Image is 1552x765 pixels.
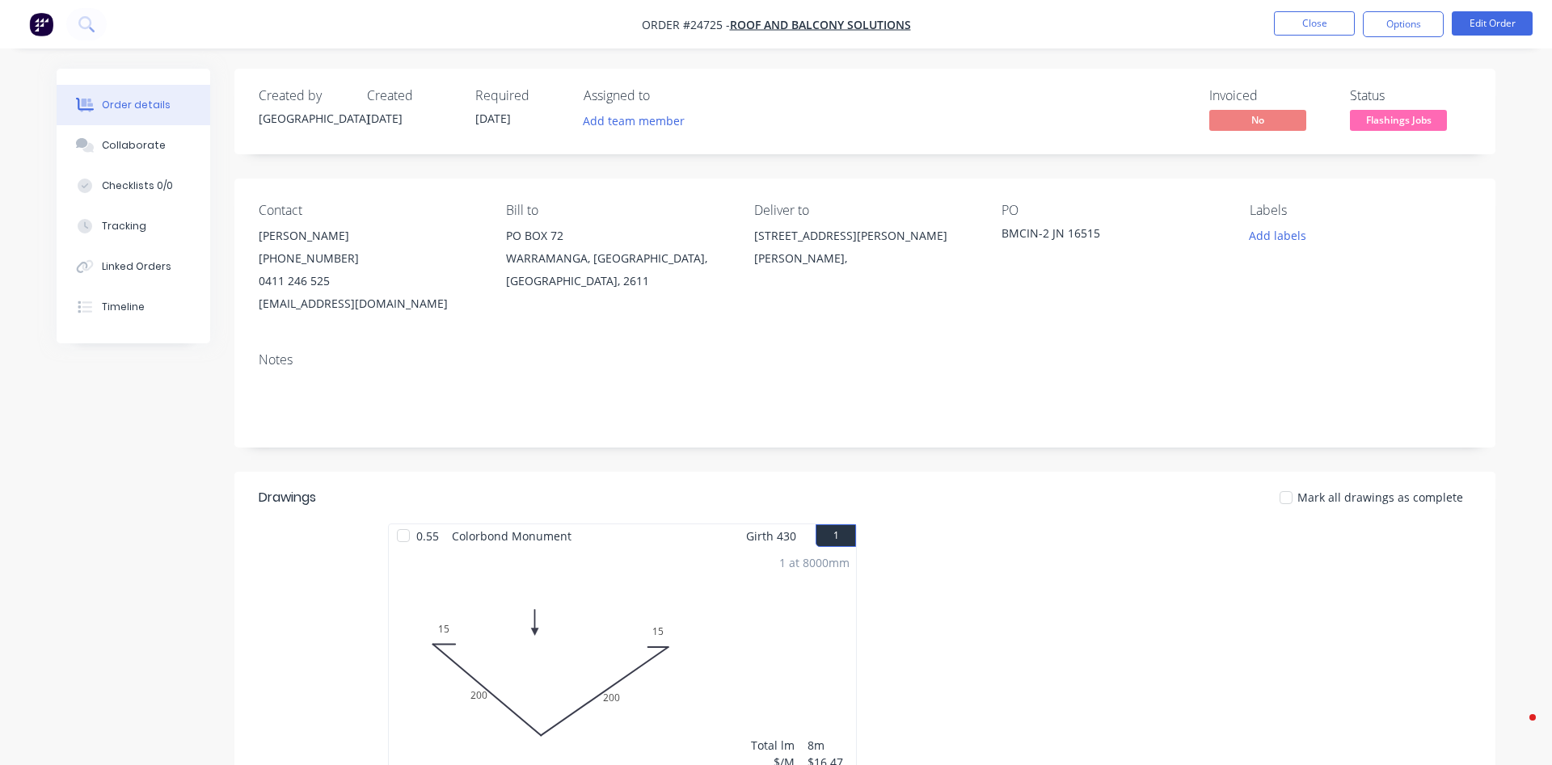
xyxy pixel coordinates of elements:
[57,125,210,166] button: Collaborate
[642,17,730,32] span: Order #24725 -
[1452,11,1533,36] button: Edit Order
[259,488,316,507] div: Drawings
[1250,203,1471,218] div: Labels
[816,524,856,547] button: 1
[779,554,850,571] div: 1 at 8000mm
[57,287,210,327] button: Timeline
[259,203,480,218] div: Contact
[475,111,511,126] span: [DATE]
[29,12,53,36] img: Factory
[259,225,480,247] div: [PERSON_NAME]
[102,138,166,153] div: Collaborate
[259,292,480,315] div: [EMAIL_ADDRESS][DOMAIN_NAME]
[808,737,850,754] div: 8m
[584,88,745,103] div: Assigned to
[259,247,480,270] div: [PHONE_NUMBER]
[754,247,976,270] div: [PERSON_NAME],
[259,270,480,292] div: 0411 246 525
[506,225,727,247] div: PO BOX 72
[475,88,564,103] div: Required
[506,247,727,292] div: WARRAMANGA, [GEOGRAPHIC_DATA], [GEOGRAPHIC_DATA], 2611
[102,300,145,314] div: Timeline
[1209,110,1306,130] span: No
[575,110,694,132] button: Add team member
[102,259,171,274] div: Linked Orders
[506,203,727,218] div: Bill to
[259,110,348,127] div: [GEOGRAPHIC_DATA]
[259,352,1471,368] div: Notes
[1297,489,1463,506] span: Mark all drawings as complete
[506,225,727,292] div: PO BOX 72WARRAMANGA, [GEOGRAPHIC_DATA], [GEOGRAPHIC_DATA], 2611
[367,88,456,103] div: Created
[754,225,976,276] div: [STREET_ADDRESS][PERSON_NAME][PERSON_NAME],
[57,206,210,246] button: Tracking
[1002,203,1223,218] div: PO
[751,737,795,754] div: Total lm
[1209,88,1331,103] div: Invoiced
[730,17,911,32] a: ROOF AND BALCONY SOLUTIONS
[57,166,210,206] button: Checklists 0/0
[259,88,348,103] div: Created by
[1350,110,1447,134] button: Flashings Jobs
[410,524,445,548] span: 0.55
[754,225,976,247] div: [STREET_ADDRESS][PERSON_NAME]
[1002,225,1204,247] div: BMCIN-2 JN 16515
[1274,11,1355,36] button: Close
[1350,110,1447,130] span: Flashings Jobs
[445,524,578,548] span: Colorbond Monument
[1363,11,1444,37] button: Options
[102,219,146,233] div: Tracking
[57,85,210,125] button: Order details
[1497,710,1536,749] iframe: Intercom live chat
[259,225,480,315] div: [PERSON_NAME][PHONE_NUMBER]0411 246 525[EMAIL_ADDRESS][DOMAIN_NAME]
[1240,225,1314,246] button: Add labels
[102,179,173,193] div: Checklists 0/0
[1350,88,1471,103] div: Status
[584,110,694,132] button: Add team member
[754,203,976,218] div: Deliver to
[102,98,171,112] div: Order details
[367,111,403,126] span: [DATE]
[746,524,796,548] span: Girth 430
[57,246,210,287] button: Linked Orders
